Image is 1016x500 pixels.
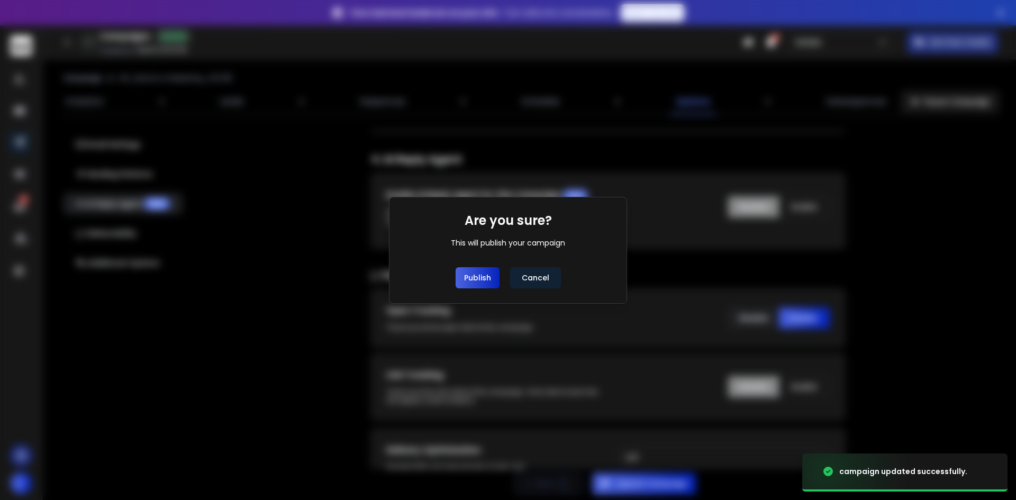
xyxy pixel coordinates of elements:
button: Cancel [510,267,561,288]
div: This will publish your campaign [451,238,565,248]
div: campaign updated successfully. [839,466,967,477]
h1: Are you sure? [465,212,552,229]
button: Publish [456,267,500,288]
